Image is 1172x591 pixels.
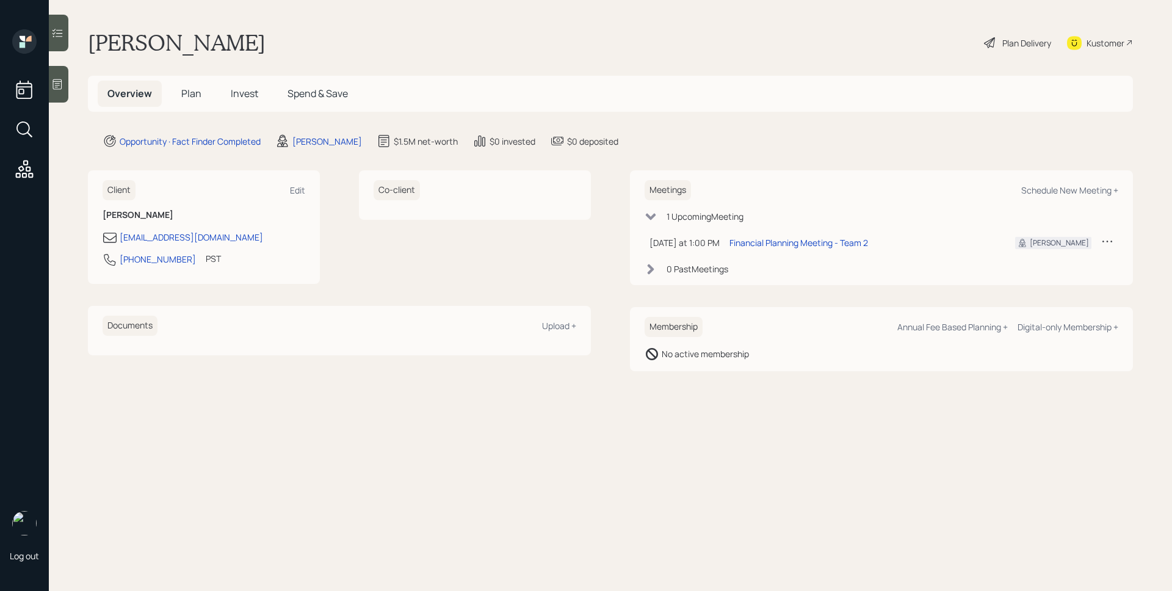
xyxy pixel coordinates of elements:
div: [PERSON_NAME] [292,135,362,148]
h6: Membership [645,317,703,337]
div: Digital-only Membership + [1018,321,1118,333]
div: PST [206,252,221,265]
div: [PHONE_NUMBER] [120,253,196,266]
span: Overview [107,87,152,100]
span: Invest [231,87,258,100]
div: Plan Delivery [1002,37,1051,49]
h6: [PERSON_NAME] [103,210,305,220]
span: Plan [181,87,201,100]
img: james-distasi-headshot.png [12,511,37,535]
span: Spend & Save [288,87,348,100]
h6: Meetings [645,180,691,200]
div: Upload + [542,320,576,332]
div: Annual Fee Based Planning + [897,321,1008,333]
h6: Co-client [374,180,420,200]
div: [PERSON_NAME] [1030,237,1089,248]
div: Financial Planning Meeting - Team 2 [729,236,868,249]
div: No active membership [662,347,749,360]
div: $0 invested [490,135,535,148]
div: 0 Past Meeting s [667,263,728,275]
div: Schedule New Meeting + [1021,184,1118,196]
div: Opportunity · Fact Finder Completed [120,135,261,148]
h1: [PERSON_NAME] [88,29,266,56]
div: [EMAIL_ADDRESS][DOMAIN_NAME] [120,231,263,244]
div: 1 Upcoming Meeting [667,210,743,223]
h6: Client [103,180,136,200]
div: Edit [290,184,305,196]
div: [DATE] at 1:00 PM [649,236,720,249]
div: Log out [10,550,39,562]
div: $1.5M net-worth [394,135,458,148]
h6: Documents [103,316,157,336]
div: $0 deposited [567,135,618,148]
div: Kustomer [1087,37,1124,49]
